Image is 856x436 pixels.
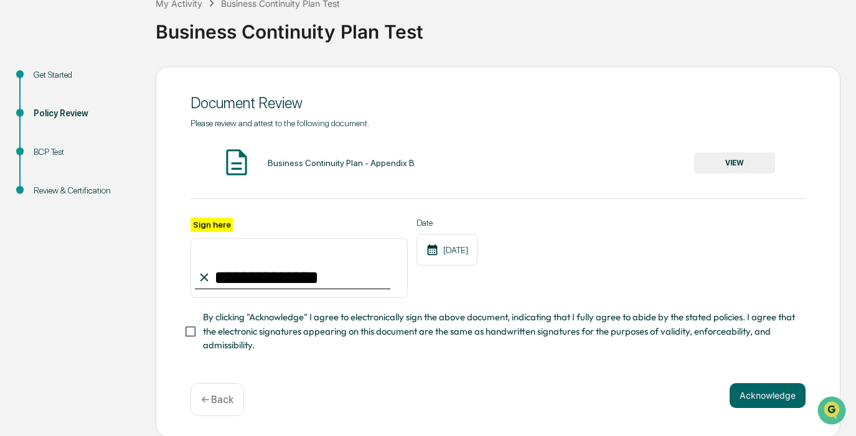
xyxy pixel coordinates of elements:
[32,57,205,70] input: Clear
[42,108,158,118] div: We're available if you need us!
[268,158,415,168] div: Business Continuity Plan - Appendix B
[201,394,233,406] p: ← Back
[88,210,151,220] a: Powered byPylon
[694,152,775,174] button: VIEW
[34,146,136,159] div: BCP Test
[221,147,252,178] img: Document Icon
[34,107,136,120] div: Policy Review
[34,184,136,197] div: Review & Certification
[12,95,35,118] img: 1746055101610-c473b297-6a78-478c-a979-82029cc54cd1
[85,152,159,174] a: 🗄️Attestations
[156,11,850,43] div: Business Continuity Plan Test
[7,175,83,198] a: 🔎Data Lookup
[12,26,227,46] p: How can we help?
[42,95,204,108] div: Start new chat
[190,218,233,232] label: Sign here
[25,157,80,169] span: Preclearance
[416,218,477,228] label: Date
[190,94,806,112] div: Document Review
[7,152,85,174] a: 🖐️Preclearance
[730,383,806,408] button: Acknowledge
[34,68,136,81] div: Get Started
[103,157,154,169] span: Attestations
[25,180,78,193] span: Data Lookup
[12,158,22,168] div: 🖐️
[203,310,796,352] span: By clicking "Acknowledge" I agree to electronically sign the above document, indicating that I fu...
[90,158,100,168] div: 🗄️
[816,395,850,429] iframe: Open customer support
[212,99,227,114] button: Start new chat
[416,234,477,266] div: [DATE]
[12,182,22,192] div: 🔎
[190,118,369,128] span: Please review and attest to the following document.
[124,211,151,220] span: Pylon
